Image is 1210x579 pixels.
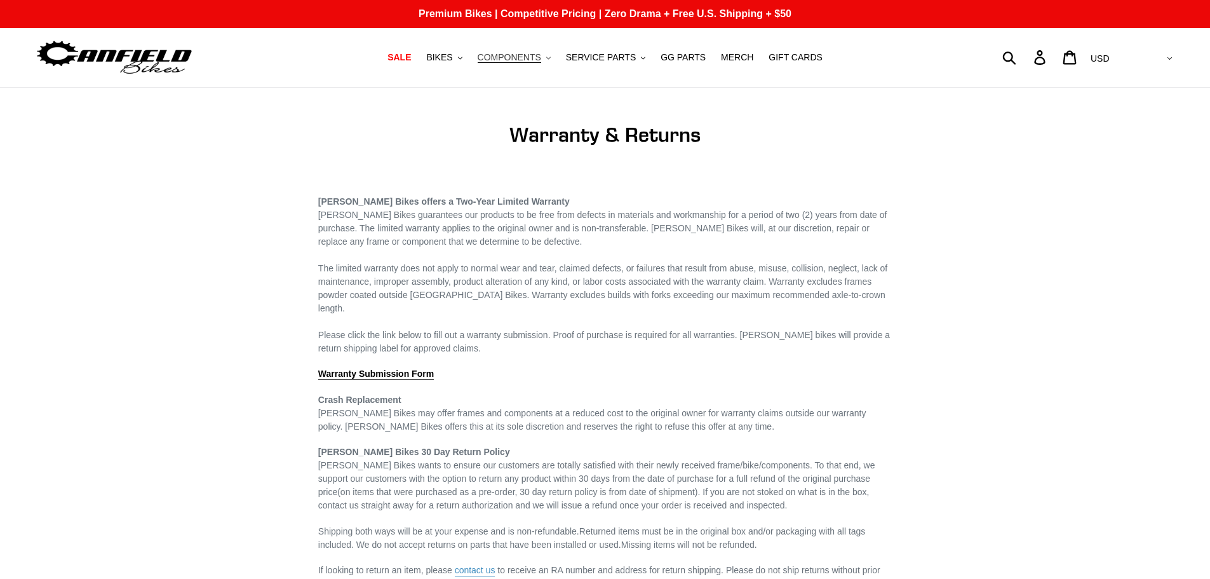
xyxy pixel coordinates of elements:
[318,487,870,510] span: (on items that were purchased as a pre-order, 30 day return policy is from date of shipment). If ...
[318,460,875,484] span: [PERSON_NAME] Bikes wants to ensure our customers are totally satisfied with their newly received...
[318,123,892,147] h1: Warranty & Returns
[318,526,866,550] span: Returned items must be in the original box and/or packaging with all tags included. We do not acc...
[381,49,417,66] a: SALE
[654,49,712,66] a: GG PARTS
[769,52,823,63] span: GIFT CARDS
[318,447,510,457] span: [PERSON_NAME] Bikes 30 Day Return Policy
[661,52,706,63] span: GG PARTS
[566,52,636,63] span: SERVICE PARTS
[318,196,570,207] strong: [PERSON_NAME] Bikes offers a Two-Year Limited Warranty
[420,49,468,66] button: BIKES
[318,393,892,433] p: [PERSON_NAME] Bikes may offer frames and components at a reduced cost to the original owner for w...
[579,473,630,484] span: 30 days from
[387,52,411,63] span: SALE
[318,369,434,380] a: Warranty Submission Form
[318,526,579,536] span: Shipping both ways will be at your expense and is non-refundable.
[318,473,870,497] span: the date of purchase for a full refund of the original purchase price
[1009,43,1042,71] input: Search
[318,182,892,355] p: [PERSON_NAME] Bikes guarantees our products to be free from defects in materials and workmanship ...
[455,565,495,576] a: contact us
[318,369,434,379] span: Warranty Submission Form
[715,49,760,66] a: MERCH
[560,49,652,66] button: SERVICE PARTS
[318,565,498,576] span: If looking to return an item, please
[721,52,753,63] span: MERCH
[426,52,452,63] span: BIKES
[762,49,829,66] a: GIFT CARDS
[471,49,557,66] button: COMPONENTS
[621,540,757,550] span: Missing items will not be refunded.
[318,395,401,405] strong: Crash Replacement
[478,52,541,63] span: COMPONENTS
[35,37,194,78] img: Canfield Bikes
